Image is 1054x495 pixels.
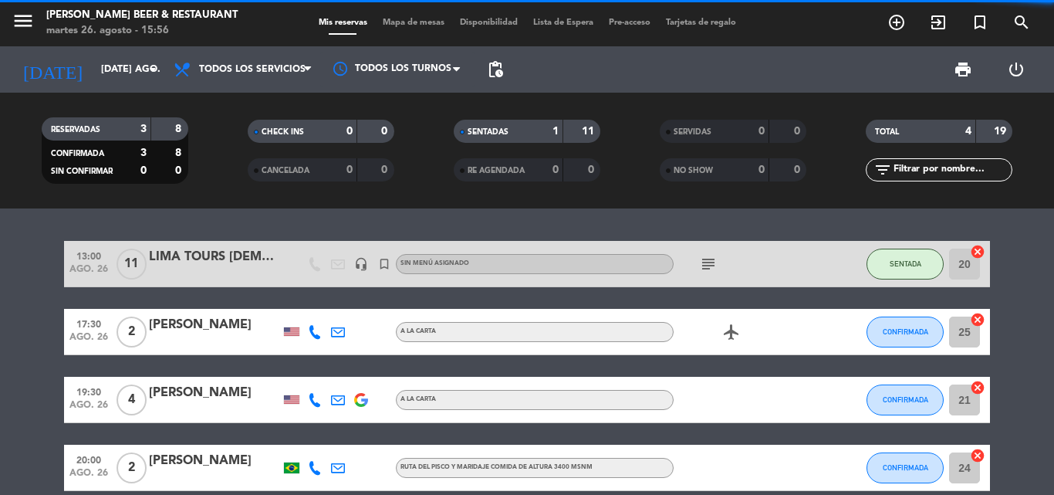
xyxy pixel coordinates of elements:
div: [PERSON_NAME] [149,451,280,471]
span: pending_actions [486,60,505,79]
strong: 1 [552,126,559,137]
i: cancel [970,380,985,395]
button: CONFIRMADA [867,317,944,348]
strong: 0 [758,164,765,175]
div: LIMA TOURS [DEMOGRAPHIC_DATA] [149,247,280,267]
i: search [1012,13,1031,32]
span: RE AGENDADA [468,167,525,175]
i: add_circle_outline [887,13,906,32]
i: headset_mic [354,257,368,271]
div: LOG OUT [989,46,1042,93]
span: SENTADAS [468,128,508,136]
span: Lista de Espera [525,19,601,27]
span: Sin menú asignado [400,260,469,266]
span: 19:30 [69,382,108,400]
span: RESERVADAS [51,126,100,134]
span: ago. 26 [69,264,108,282]
span: SENTADA [890,259,921,268]
span: CONFIRMADA [883,395,928,404]
span: SERVIDAS [674,128,711,136]
strong: 0 [175,165,184,176]
strong: 19 [994,126,1009,137]
div: martes 26. agosto - 15:56 [46,23,238,39]
span: Tarjetas de regalo [658,19,744,27]
div: [PERSON_NAME] Beer & Restaurant [46,8,238,23]
i: filter_list [873,161,892,179]
strong: 0 [346,126,353,137]
i: arrow_drop_down [144,60,162,79]
i: power_settings_new [1007,60,1025,79]
span: Mapa de mesas [375,19,452,27]
button: CONFIRMADA [867,453,944,483]
strong: 8 [175,147,184,158]
span: A la carta [400,328,436,334]
strong: 0 [794,126,803,137]
span: 11 [117,249,147,280]
span: ago. 26 [69,332,108,350]
strong: 0 [381,164,390,175]
span: CANCELADA [262,167,309,175]
i: [DATE] [12,53,93,86]
i: exit_to_app [929,13,948,32]
span: Mis reservas [311,19,375,27]
span: A la carta [400,396,436,402]
span: ago. 26 [69,400,108,418]
i: turned_in_not [971,13,989,32]
i: cancel [970,448,985,463]
span: 13:00 [69,246,108,264]
span: Disponibilidad [452,19,525,27]
span: Todos los servicios [199,64,306,75]
strong: 0 [552,164,559,175]
div: [PERSON_NAME] [149,383,280,403]
button: SENTADA [867,249,944,280]
i: subject [699,255,718,273]
i: turned_in_not [377,257,391,271]
strong: 8 [175,124,184,134]
span: CONFIRMADA [883,327,928,336]
span: TOTAL [875,128,899,136]
span: 2 [117,317,147,348]
strong: 0 [381,126,390,137]
strong: 4 [965,126,971,137]
i: cancel [970,312,985,327]
button: menu [12,9,35,38]
span: CHECK INS [262,128,304,136]
i: menu [12,9,35,32]
strong: 11 [582,126,597,137]
i: cancel [970,244,985,259]
strong: 0 [140,165,147,176]
span: SIN CONFIRMAR [51,168,113,175]
span: Pre-acceso [601,19,658,27]
strong: 3 [140,147,147,158]
strong: 0 [758,126,765,137]
button: CONFIRMADA [867,385,944,415]
input: Filtrar por nombre... [892,161,1012,178]
strong: 0 [794,164,803,175]
span: print [954,60,972,79]
strong: 0 [346,164,353,175]
span: Ruta del pisco y maridaje comida de altura 3400 msnm [400,464,593,470]
strong: 0 [588,164,597,175]
i: airplanemode_active [722,323,741,341]
div: [PERSON_NAME] [149,315,280,335]
span: CONFIRMADA [51,150,104,158]
img: google-logo.png [354,393,368,407]
span: 20:00 [69,450,108,468]
span: NO SHOW [674,167,713,175]
span: 17:30 [69,314,108,332]
span: 4 [117,385,147,415]
span: ago. 26 [69,468,108,486]
span: CONFIRMADA [883,463,928,472]
strong: 3 [140,124,147,134]
span: 2 [117,453,147,483]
